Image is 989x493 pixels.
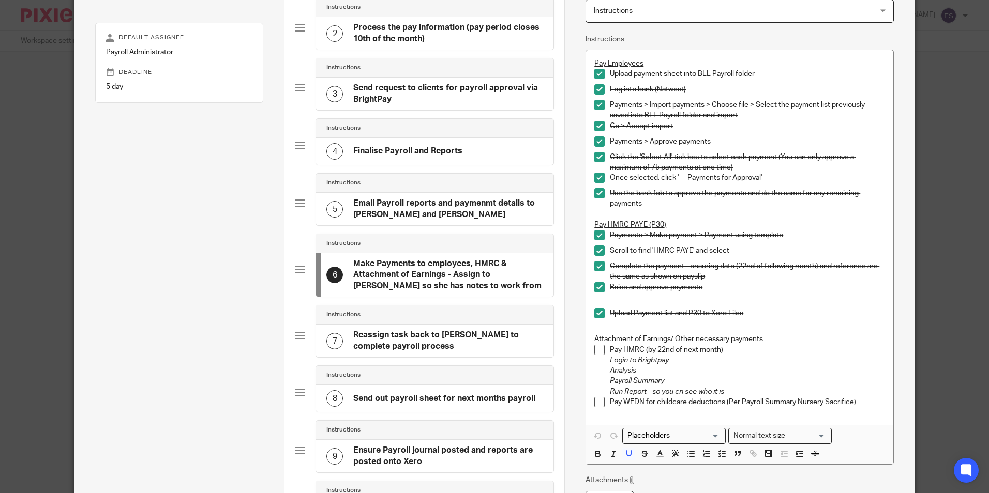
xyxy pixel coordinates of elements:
u: Pay HMRC PAYE (P30) [594,221,666,228]
label: Instructions [586,34,624,44]
em: Run Report - so you cn see who it is [610,388,724,395]
em: Login to Brightpay [610,357,669,364]
h4: Instructions [326,124,361,132]
p: Attachments [586,475,636,485]
p: Payroll Administrator [106,47,252,57]
p: Scroll to find 'HMRC PAYE' and select [610,245,885,256]
h4: Instructions [326,239,361,248]
div: 6 [326,267,343,283]
p: Log into bank (Natwest) [610,84,885,95]
h4: Ensure Payroll journal posted and reports are posted onto Xero [353,445,543,467]
p: Raise and approve payments [610,282,885,292]
div: Search for option [728,428,832,444]
p: Pay WFDN for childcare deductions (Per Payroll Summary Nursery Sacrifice) [610,397,885,407]
div: Placeholders [622,428,726,444]
h4: Instructions [326,371,361,379]
p: Pay HMRC (by 22nd of next month) [610,345,885,355]
h4: Send out payroll sheet for next months payroll [353,393,535,404]
em: Analysis [610,367,636,374]
h4: Process the pay information (pay period closes 10th of the month) [353,22,543,44]
p: Payments > Import payments > Choose file > Select the payment list previously saved into BLL Payr... [610,100,885,121]
p: Deadline [106,68,252,76]
div: 2 [326,25,343,42]
p: Once selected, click '__ Payments for Approval' [610,173,885,183]
u: Pay Employees [594,60,643,67]
span: Instructions [594,7,633,14]
p: Click the 'Select All' tick box to select each payment (You can only approve a maximum of 75 paym... [610,152,885,173]
span: Normal text size [731,430,787,441]
em: Payroll Summary [610,377,664,384]
div: 9 [326,448,343,465]
div: Search for option [622,428,726,444]
div: 8 [326,390,343,407]
input: Search for option [624,430,720,441]
u: Attachment of Earnings/ Other necessary payments [594,335,763,343]
p: Use the bank fob to approve the payments and do the same for any remaining payments [610,188,885,209]
p: Payments > Make payment > Payment using template [610,230,885,240]
p: Upload Payment list and P30 to Xero Files [610,308,885,318]
h4: Instructions [326,179,361,187]
p: Upload payment sheet into BLL Payroll folder [610,69,885,79]
h4: Email Payroll reports and paymenmt details to [PERSON_NAME] and [PERSON_NAME] [353,198,543,220]
p: Default assignee [106,34,252,42]
h4: Make Payments to employees, HMRC & Attachment of Earnings - Assign to [PERSON_NAME] so she has no... [353,258,543,291]
p: Go > Accept import [610,121,885,131]
h4: Instructions [326,311,361,319]
div: Text styles [728,428,832,444]
h4: Send request to clients for payroll approval via BrightPay [353,83,543,105]
h4: Instructions [326,426,361,434]
div: 5 [326,201,343,218]
div: 7 [326,333,343,349]
h4: Reassign task back to [PERSON_NAME] to complete payroll process [353,330,543,352]
div: 4 [326,143,343,160]
h4: Instructions [326,64,361,72]
p: 5 day [106,82,252,92]
p: Payments > Approve payments [610,136,885,147]
h4: Finalise Payroll and Reports [353,146,462,157]
input: Search for option [788,430,826,441]
p: Complete the payment - ensuring date (22nd of following month) and reference are the same as show... [610,261,885,282]
h4: Instructions [326,3,361,11]
div: 3 [326,86,343,102]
